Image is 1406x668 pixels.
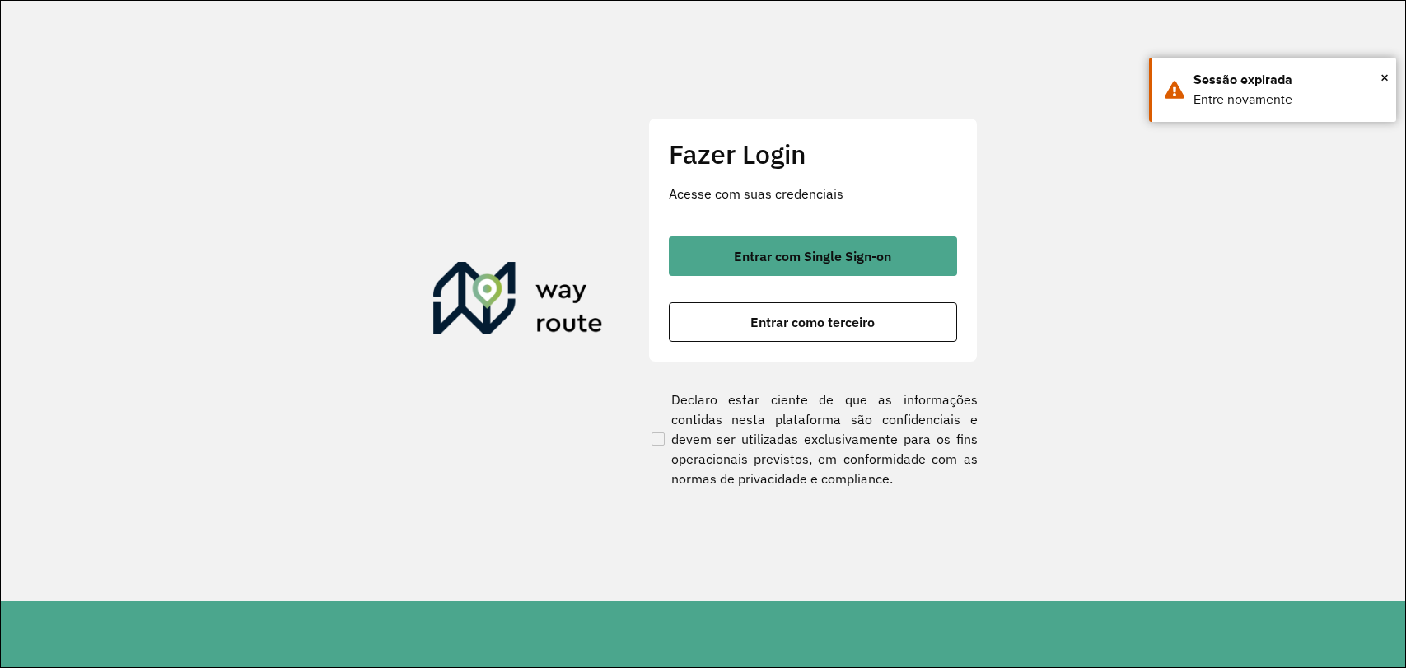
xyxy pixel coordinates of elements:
[669,184,957,203] p: Acesse com suas credenciais
[750,315,875,329] span: Entrar como terceiro
[1193,90,1384,110] div: Entre novamente
[1193,70,1384,90] div: Sessão expirada
[669,236,957,276] button: button
[433,262,603,341] img: Roteirizador AmbevTech
[734,250,891,263] span: Entrar com Single Sign-on
[648,390,978,488] label: Declaro estar ciente de que as informações contidas nesta plataforma são confidenciais e devem se...
[669,138,957,170] h2: Fazer Login
[669,302,957,342] button: button
[1380,65,1389,90] span: ×
[1380,65,1389,90] button: Close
